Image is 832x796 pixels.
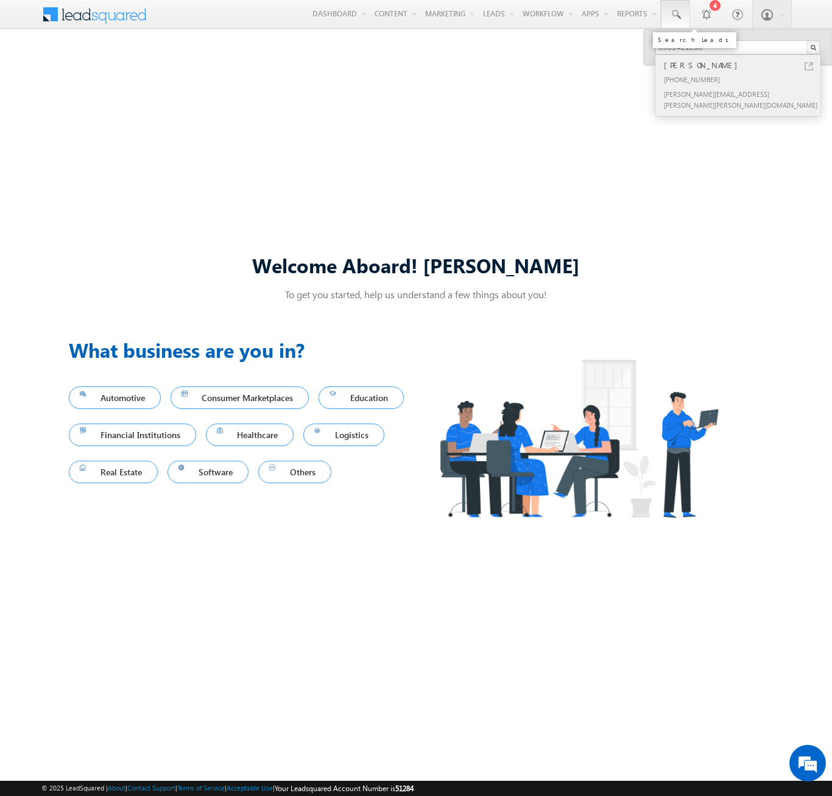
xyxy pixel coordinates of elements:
span: Financial Institutions [80,427,185,443]
div: Welcome Aboard! [PERSON_NAME] [69,252,763,278]
a: Terms of Service [177,784,225,792]
span: Automotive [80,389,150,406]
span: Your Leadsquared Account Number is [275,784,414,793]
span: 51284 [395,784,414,793]
span: Real Estate [80,464,147,480]
span: Consumer Marketplaces [182,389,298,406]
div: [PERSON_NAME] [661,58,825,72]
span: Healthcare [217,427,283,443]
p: To get you started, help us understand a few things about you! [69,288,763,301]
span: Education [330,389,393,406]
span: © 2025 LeadSquared | | | | | [41,783,414,794]
img: Industry.png [416,335,741,542]
a: Acceptable Use [227,784,273,792]
div: [PHONE_NUMBER] [661,72,825,86]
h3: What business are you in? [69,335,416,365]
a: About [108,784,125,792]
span: Logistics [314,427,373,443]
div: [PERSON_NAME][EMAIL_ADDRESS][PERSON_NAME][PERSON_NAME][DOMAIN_NAME] [661,86,825,112]
span: Others [269,464,320,480]
div: Search Leads [658,36,732,43]
span: Software [178,464,238,480]
a: Contact Support [127,784,175,792]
